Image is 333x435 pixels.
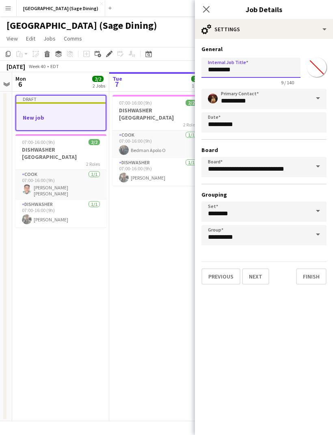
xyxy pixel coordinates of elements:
[112,107,203,121] h3: DISHWASHER [GEOGRAPHIC_DATA]
[112,75,122,82] span: Tue
[201,45,327,53] h3: General
[201,146,327,154] h3: Board
[112,158,203,186] app-card-role: DISHWASHER1/107:00-16:00 (9h)[PERSON_NAME]
[50,63,59,69] div: EDT
[15,170,106,200] app-card-role: COOK1/107:00-16:00 (9h)[PERSON_NAME] [PERSON_NAME]
[112,131,203,158] app-card-role: COOK1/107:00-16:00 (9h)Bedman Apolo O
[15,95,106,131] app-job-card: DraftNew job
[26,35,35,42] span: Edit
[61,33,85,44] a: Comms
[22,139,55,145] span: 07:00-16:00 (9h)
[112,95,203,186] app-job-card: 07:00-16:00 (9h)2/2DISHWASHER [GEOGRAPHIC_DATA]2 RolesCOOK1/107:00-16:00 (9h)Bedman Apolo ODISHWA...
[192,83,202,89] div: 1 Job
[43,35,56,42] span: Jobs
[16,96,106,102] div: Draft
[17,0,105,16] button: [GEOGRAPHIC_DATA] (Sage Dining)
[275,79,301,86] span: 9 / 140
[27,63,47,69] span: Week 40
[15,134,106,227] app-job-card: 07:00-16:00 (9h)2/2DISHWASHER [GEOGRAPHIC_DATA]2 RolesCOOK1/107:00-16:00 (9h)[PERSON_NAME] [PERSO...
[296,268,327,285] button: Finish
[119,100,152,106] span: 07:00-16:00 (9h)
[15,200,106,227] app-card-role: DISHWASHER1/107:00-16:00 (9h)[PERSON_NAME]
[16,114,106,121] h3: New job
[14,79,26,89] span: 6
[15,75,26,82] span: Mon
[195,19,333,39] div: Settings
[201,191,327,198] h3: Grouping
[6,19,157,32] h1: [GEOGRAPHIC_DATA] (Sage Dining)
[23,33,39,44] a: Edit
[111,79,122,89] span: 7
[3,33,21,44] a: View
[92,76,104,82] span: 2/2
[6,62,25,71] div: [DATE]
[86,161,100,167] span: 2 Roles
[201,268,240,285] button: Previous
[242,268,269,285] button: Next
[6,35,18,42] span: View
[93,83,105,89] div: 2 Jobs
[195,4,333,15] h3: Job Details
[64,35,82,42] span: Comms
[15,146,106,161] h3: DISHWASHER [GEOGRAPHIC_DATA]
[186,100,197,106] span: 2/2
[89,139,100,145] span: 2/2
[183,122,197,128] span: 2 Roles
[40,33,59,44] a: Jobs
[191,76,203,82] span: 2/2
